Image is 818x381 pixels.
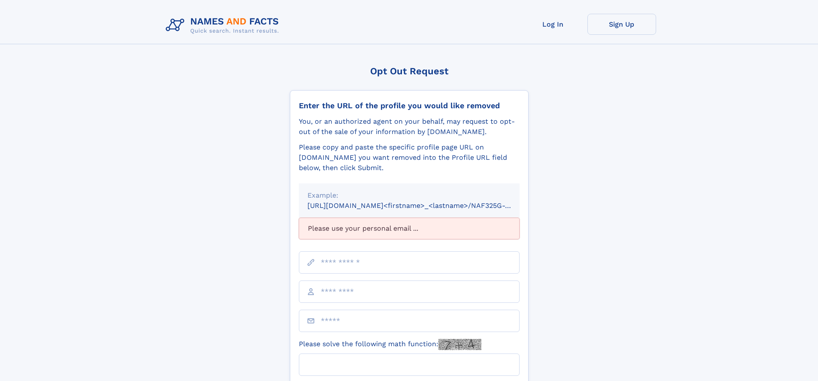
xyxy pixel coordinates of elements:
a: Sign Up [587,14,656,35]
div: Please copy and paste the specific profile page URL on [DOMAIN_NAME] you want removed into the Pr... [299,142,520,173]
div: You, or an authorized agent on your behalf, may request to opt-out of the sale of your informatio... [299,116,520,137]
img: Logo Names and Facts [162,14,286,37]
div: Opt Out Request [290,66,529,76]
small: [URL][DOMAIN_NAME]<firstname>_<lastname>/NAF325G-xxxxxxxx [307,201,536,210]
div: Please use your personal email ... [299,218,520,239]
a: Log In [519,14,587,35]
div: Example: [307,190,511,201]
div: Enter the URL of the profile you would like removed [299,101,520,110]
label: Please solve the following math function: [299,339,481,350]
